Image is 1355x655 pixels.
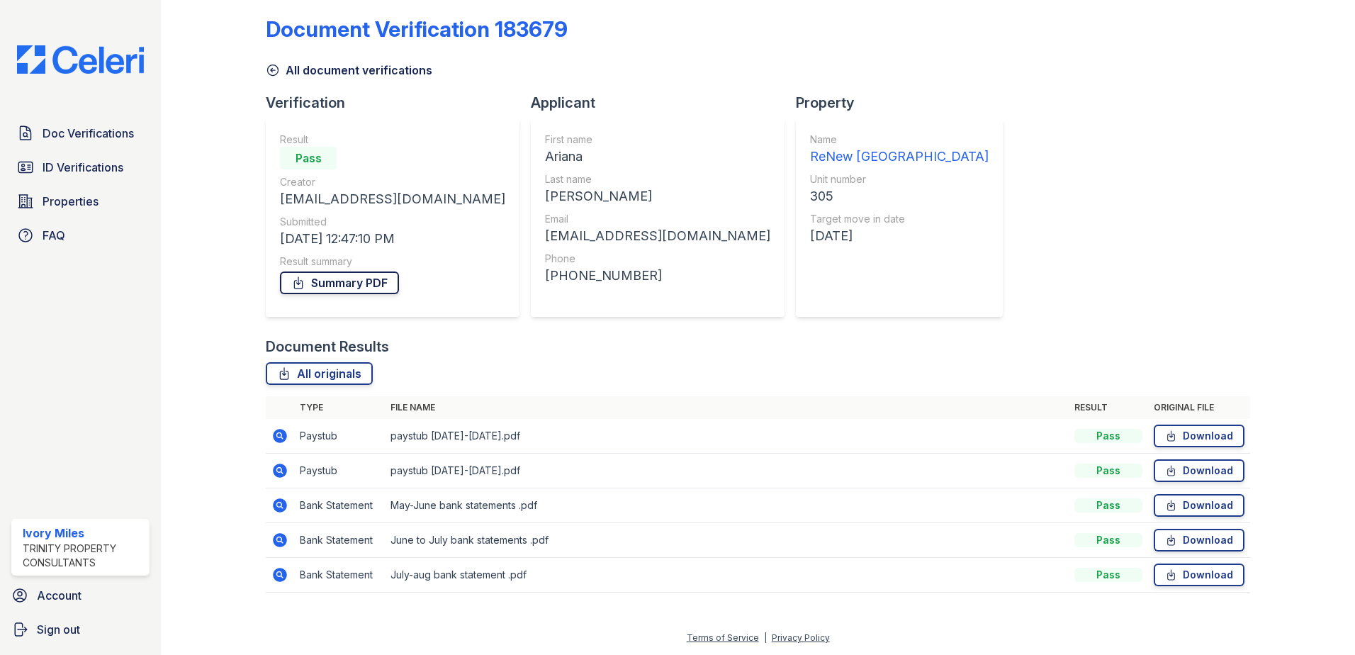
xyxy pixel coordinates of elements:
div: First name [545,133,770,147]
a: Download [1154,494,1244,517]
div: Pass [1074,568,1142,582]
td: paystub [DATE]-[DATE].pdf [385,454,1069,488]
a: All document verifications [266,62,432,79]
div: Name [810,133,989,147]
div: Property [796,93,1014,113]
div: Verification [266,93,531,113]
span: Properties [43,193,99,210]
a: Download [1154,459,1244,482]
div: Pass [1074,429,1142,443]
span: Doc Verifications [43,125,134,142]
a: ID Verifications [11,153,150,181]
td: June to July bank statements .pdf [385,523,1069,558]
div: [DATE] 12:47:10 PM [280,229,505,249]
a: Summary PDF [280,271,399,294]
div: Ivory Miles [23,525,144,542]
td: Bank Statement [294,523,385,558]
div: Email [545,212,770,226]
td: Paystub [294,419,385,454]
td: Bank Statement [294,558,385,593]
a: All originals [266,362,373,385]
div: [EMAIL_ADDRESS][DOMAIN_NAME] [280,189,505,209]
span: Account [37,587,81,604]
td: May-June bank statements .pdf [385,488,1069,523]
th: Result [1069,396,1148,419]
span: ID Verifications [43,159,123,176]
div: [DATE] [810,226,989,246]
div: Creator [280,175,505,189]
a: Sign out [6,615,155,644]
div: Target move in date [810,212,989,226]
div: Pass [1074,464,1142,478]
a: Terms of Service [687,632,759,643]
a: Download [1154,564,1244,586]
td: Paystub [294,454,385,488]
div: Result [280,133,505,147]
td: paystub [DATE]-[DATE].pdf [385,419,1069,454]
a: Download [1154,529,1244,552]
div: Pass [1074,498,1142,513]
div: Ariana [545,147,770,167]
a: Properties [11,187,150,215]
span: FAQ [43,227,65,244]
span: Sign out [37,621,80,638]
div: Pass [280,147,337,169]
div: Document Results [266,337,389,357]
th: File name [385,396,1069,419]
img: CE_Logo_Blue-a8612792a0a2168367f1c8372b55b34899dd931a85d93a1a3d3e32e68fde9ad4.png [6,45,155,74]
div: [EMAIL_ADDRESS][DOMAIN_NAME] [545,226,770,246]
div: Result summary [280,254,505,269]
td: July-aug bank statement .pdf [385,558,1069,593]
div: Document Verification 183679 [266,16,568,42]
div: [PHONE_NUMBER] [545,266,770,286]
th: Original file [1148,396,1250,419]
a: Download [1154,425,1244,447]
th: Type [294,396,385,419]
div: [PERSON_NAME] [545,186,770,206]
a: Name ReNew [GEOGRAPHIC_DATA] [810,133,989,167]
td: Bank Statement [294,488,385,523]
div: Unit number [810,172,989,186]
div: Applicant [531,93,796,113]
div: | [764,632,767,643]
div: Pass [1074,533,1142,547]
div: 305 [810,186,989,206]
a: Privacy Policy [772,632,830,643]
div: Submitted [280,215,505,229]
a: FAQ [11,221,150,250]
div: Trinity Property Consultants [23,542,144,570]
a: Doc Verifications [11,119,150,147]
div: Last name [545,172,770,186]
a: Account [6,581,155,610]
div: ReNew [GEOGRAPHIC_DATA] [810,147,989,167]
div: Phone [545,252,770,266]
